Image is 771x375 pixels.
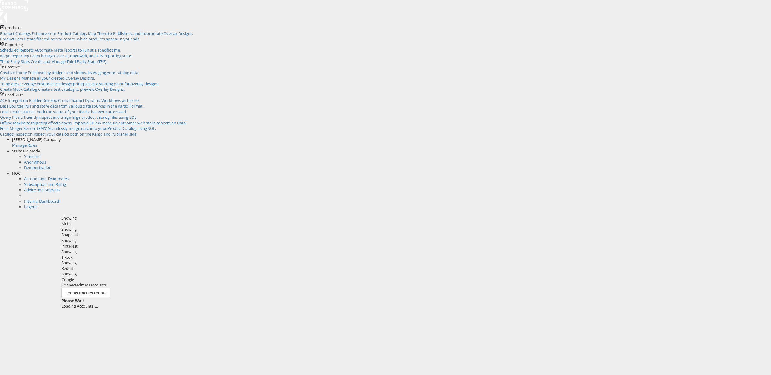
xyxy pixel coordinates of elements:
div: Showing [61,227,767,232]
span: meta [80,290,90,295]
a: Advice and Answers [24,187,60,192]
span: Create a test catalog to preview Overlay Designs. [38,86,125,92]
a: Demonstration [24,165,52,170]
a: Anonymous [24,159,46,165]
span: Standard Mode [12,148,40,154]
span: Enhance Your Product Catalog, Map Them to Publishers, and Incorporate Overlay Designs. [32,31,193,36]
a: Account and Teammates [24,176,69,181]
span: Create and Manage Third Party Stats (TPS). [31,59,107,64]
a: Logout [24,204,37,209]
span: NOC [12,170,20,176]
span: Create filtered sets to control which products appear in your ads. [24,36,140,42]
span: Check the status of your feeds that were processed. [34,109,127,114]
span: Efficiently inspect and triage large product catalog files using SQL. [20,114,137,120]
span: meta [81,282,90,288]
div: Showing [61,260,767,266]
div: Showing [61,271,767,277]
a: Manage Roles [12,142,37,148]
span: Develop Cross-Channel Dynamic Workflows with ease. [42,98,139,103]
div: Meta [61,221,767,227]
span: Pull and store data from various data sources in the Kargo Format. [24,103,143,109]
a: Standard [24,154,41,159]
a: Subscription and Billing [24,182,66,187]
span: Build overlay designs and videos, leveraging your catalog data. [28,70,139,75]
span: [PERSON_NAME] Company [12,137,61,142]
div: Tiktok [61,255,767,260]
span: Creative [5,64,20,70]
button: ConnectmetaAccounts [61,288,110,298]
div: Showing [61,238,767,243]
div: Google [61,277,767,283]
span: Seamlessly merge data into your Product Catalog using SQL. [48,126,156,131]
div: Snapchat [61,232,767,238]
span: Products [5,25,21,30]
div: Reddit [61,266,767,271]
div: Pinterest [61,243,767,249]
span: Automate Meta reports to run at a specific time. [35,47,121,53]
div: Loading Accounts .... [61,303,767,309]
span: Launch Kargo's social, openweb, and CTV reporting suite. [30,53,132,58]
span: Manage all your created Overlay Designs. [21,75,95,81]
span: Feed Suite [5,92,24,98]
span: Reporting [5,42,23,47]
span: Inspect your catalog both on the Kargo and Publisher side. [33,131,137,137]
div: Showing [61,249,767,255]
a: Internal Dashboard [24,198,59,204]
div: Connected accounts [61,282,767,288]
div: Showing [61,215,767,221]
strong: Please Wait [61,298,84,303]
span: Maximize targeting effectiveness, improve KPIs & measure outcomes with store conversion Data. [13,120,186,126]
span: Leverage best practice design principles as a starting point for overlay designs. [20,81,159,86]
